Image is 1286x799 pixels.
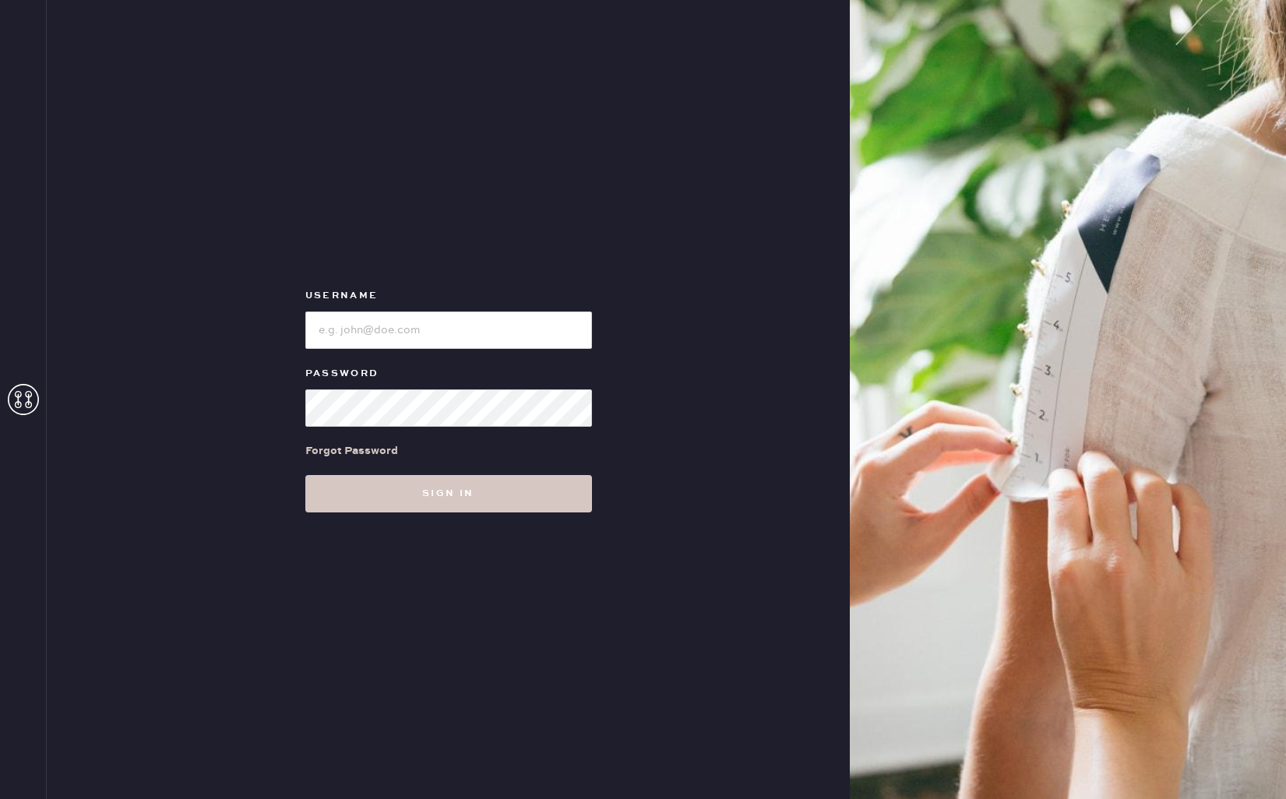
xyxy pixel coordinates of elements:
[305,427,398,475] a: Forgot Password
[305,364,592,383] label: Password
[305,312,592,349] input: e.g. john@doe.com
[305,475,592,512] button: Sign in
[305,287,592,305] label: Username
[305,442,398,459] div: Forgot Password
